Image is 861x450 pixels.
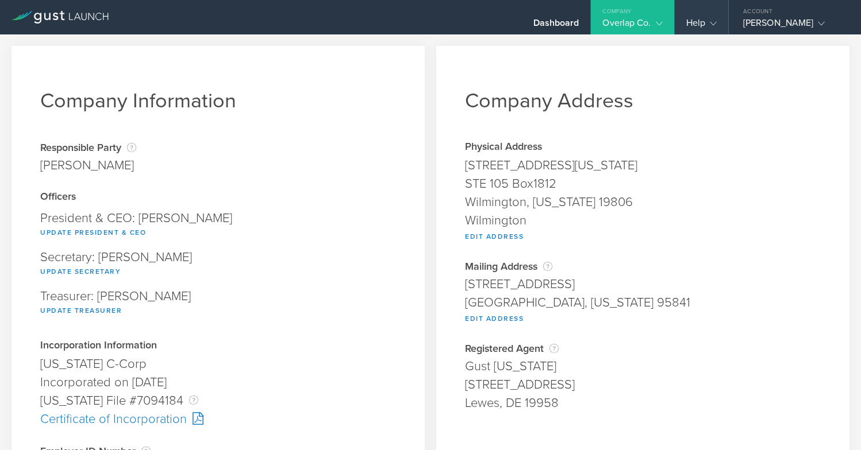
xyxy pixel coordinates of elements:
[465,275,821,293] div: [STREET_ADDRESS]
[465,211,821,230] div: Wilmington
[465,88,821,113] h1: Company Address
[465,312,524,325] button: Edit Address
[40,245,396,284] div: Secretary: [PERSON_NAME]
[465,261,821,272] div: Mailing Address
[40,373,396,391] div: Incorporated on [DATE]
[40,340,396,352] div: Incorporation Information
[40,192,396,203] div: Officers
[465,230,524,243] button: Edit Address
[40,355,396,373] div: [US_STATE] C-Corp
[465,193,821,211] div: Wilmington, [US_STATE] 19806
[465,293,821,312] div: [GEOGRAPHIC_DATA], [US_STATE] 95841
[465,394,821,412] div: Lewes, DE 19958
[533,17,579,34] div: Dashboard
[40,410,396,428] div: Certificate of Incorporation
[602,17,662,34] div: Overlap Co.
[465,375,821,394] div: [STREET_ADDRESS]
[40,304,122,317] button: Update Treasurer
[804,395,861,450] iframe: Chat Widget
[40,391,396,410] div: [US_STATE] File #7094184
[40,88,396,113] h1: Company Information
[743,17,841,34] div: [PERSON_NAME]
[465,156,821,174] div: [STREET_ADDRESS][US_STATE]
[40,265,121,278] button: Update Secretary
[40,142,136,153] div: Responsible Party
[465,174,821,193] div: STE 105 Box1812
[40,284,396,323] div: Treasurer: [PERSON_NAME]
[40,156,136,174] div: [PERSON_NAME]
[465,142,821,153] div: Physical Address
[465,343,821,354] div: Registered Agent
[40,226,146,239] button: Update President & CEO
[465,357,821,375] div: Gust [US_STATE]
[40,206,396,245] div: President & CEO: [PERSON_NAME]
[686,17,717,34] div: Help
